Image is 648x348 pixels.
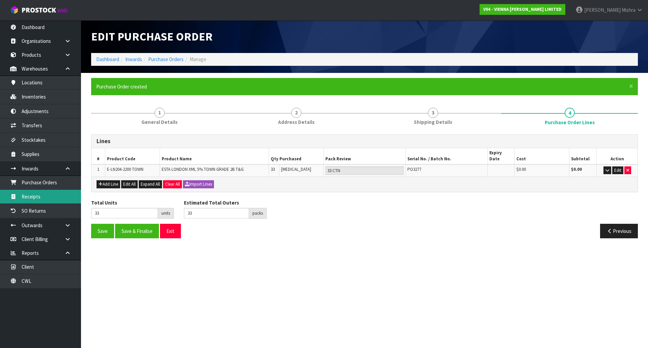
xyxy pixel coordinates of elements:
[96,56,119,62] a: Dashboard
[571,166,582,172] strong: $0.00
[91,148,105,164] th: #
[414,118,452,126] span: Shipping Details
[565,108,575,118] span: 4
[516,166,526,172] span: $0.00
[97,180,120,188] button: Add Line
[125,56,142,62] a: Inwards
[407,166,421,172] span: PO3277
[428,108,438,118] span: 3
[22,6,56,15] span: ProStock
[160,148,269,164] th: Product Name
[600,224,638,238] button: Previous
[139,180,162,188] button: Expand All
[483,6,562,12] strong: V04 - VIENNA [PERSON_NAME] LIMITED
[10,6,19,14] img: cube-alt.png
[405,148,487,164] th: Serial No. / Batch No.
[141,118,178,126] span: General Details
[155,108,165,118] span: 1
[91,208,158,218] input: Total Units
[91,29,213,44] span: Edit Purchase Order
[121,180,138,188] button: Edit All
[91,129,638,243] span: Purchase Order Lines
[278,118,315,126] span: Address Details
[184,208,249,218] input: Estimated Total Outers
[480,4,565,15] a: V04 - VIENNA [PERSON_NAME] LIMITED
[622,7,636,13] span: Mishra
[597,148,638,164] th: Action
[324,148,406,164] th: Pack Review
[163,180,182,188] button: Clear All
[291,108,301,118] span: 2
[148,56,184,62] a: Purchase Orders
[107,166,143,172] span: E-LN204-2200 TOWN
[515,148,569,164] th: Cost
[325,166,404,175] input: Pack Review
[97,166,99,172] span: 1
[91,199,117,206] label: Total Units
[271,166,275,172] span: 33
[281,166,311,172] span: [MEDICAL_DATA]
[105,148,160,164] th: Product Code
[162,166,244,172] span: ESTA LONDON XML 5% TOWN GRADE 2B T&G
[184,199,239,206] label: Estimated Total Outers
[487,148,515,164] th: Expiry Date
[545,119,595,126] span: Purchase Order Lines
[158,208,174,219] div: units
[629,81,633,91] span: ×
[612,166,623,175] button: Edit
[57,7,68,14] small: WMS
[141,181,160,187] span: Expand All
[584,7,621,13] span: [PERSON_NAME]
[96,83,147,90] span: Purchase Order created
[160,224,181,238] button: Exit
[91,224,114,238] button: Save
[97,138,632,144] h3: Lines
[115,224,159,238] button: Save & Finalise
[569,148,597,164] th: Subtotal
[190,56,206,62] span: Manage
[269,148,324,164] th: Qty Purchased
[183,180,214,188] button: Import Lines
[249,208,267,219] div: packs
